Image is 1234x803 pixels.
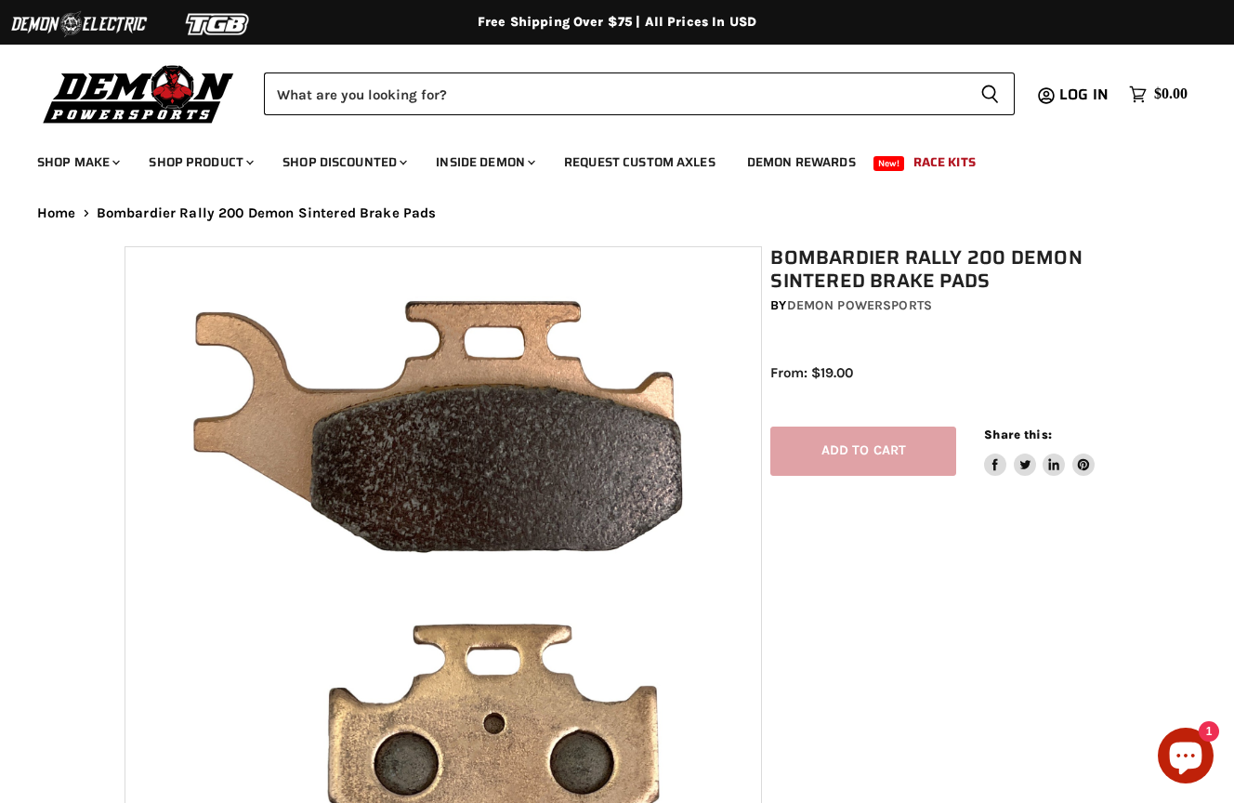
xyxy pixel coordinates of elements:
[787,297,932,313] a: Demon Powersports
[873,156,905,171] span: New!
[1152,728,1219,788] inbox-online-store-chat: Shopify online store chat
[984,428,1051,441] span: Share this:
[1120,81,1197,108] a: $0.00
[264,72,965,115] input: Search
[770,296,1118,316] div: by
[264,72,1015,115] form: Product
[269,143,418,181] a: Shop Discounted
[23,143,131,181] a: Shop Make
[135,143,265,181] a: Shop Product
[770,364,853,381] span: From: $19.00
[149,7,288,42] img: TGB Logo 2
[23,136,1183,181] ul: Main menu
[733,143,870,181] a: Demon Rewards
[97,205,437,221] span: Bombardier Rally 200 Demon Sintered Brake Pads
[550,143,729,181] a: Request Custom Axles
[965,72,1015,115] button: Search
[9,7,149,42] img: Demon Electric Logo 2
[1059,83,1109,106] span: Log in
[1051,86,1120,103] a: Log in
[984,427,1095,476] aside: Share this:
[1154,86,1188,103] span: $0.00
[422,143,546,181] a: Inside Demon
[37,205,76,221] a: Home
[899,143,990,181] a: Race Kits
[770,246,1118,293] h1: Bombardier Rally 200 Demon Sintered Brake Pads
[37,60,241,126] img: Demon Powersports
